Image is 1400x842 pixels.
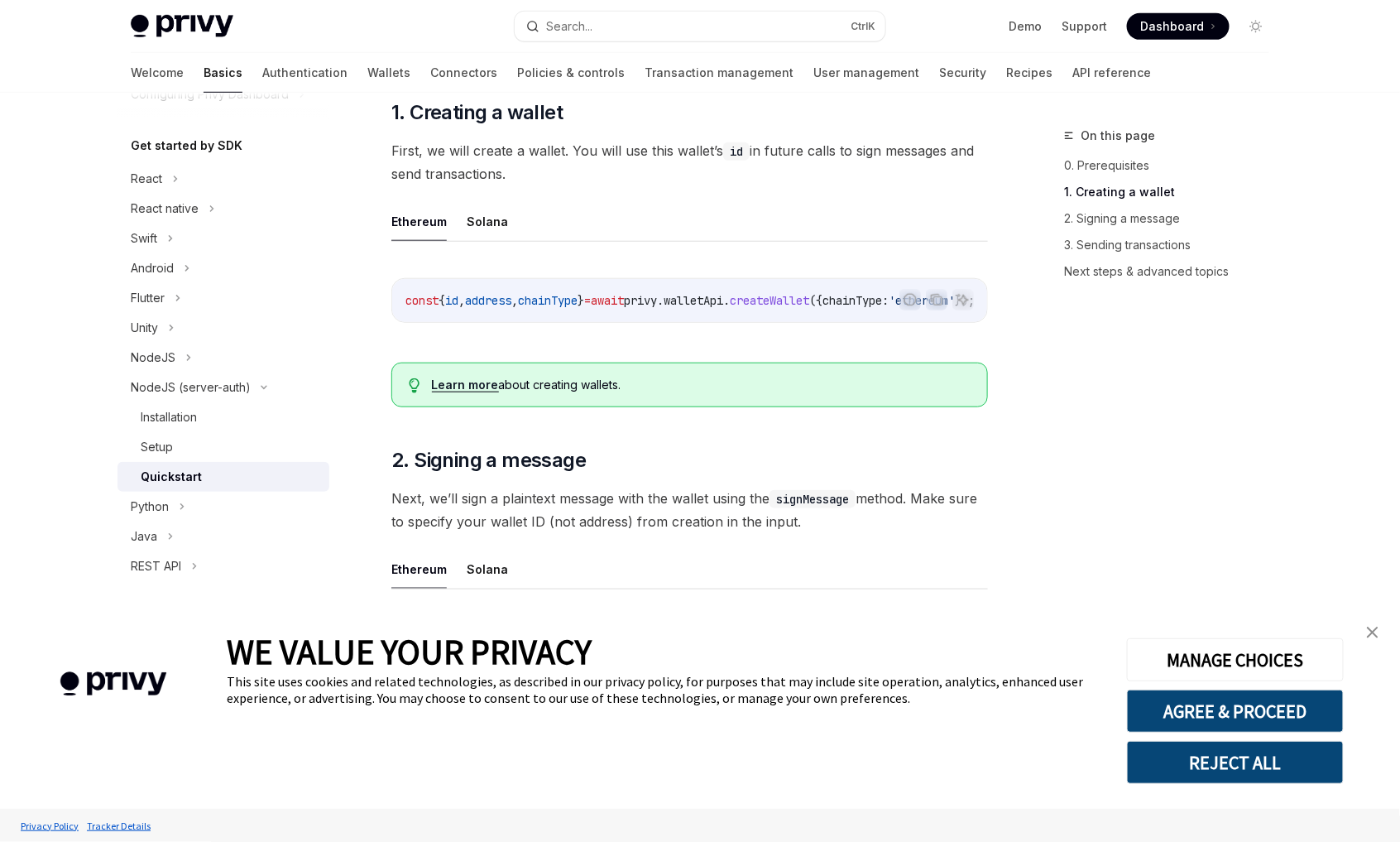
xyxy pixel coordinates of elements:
[645,53,793,93] a: Transaction management
[141,467,202,487] div: Quickstart
[391,202,447,241] button: Ethereum
[131,199,199,219] div: React native
[141,407,197,427] div: Installation
[624,293,657,308] span: privy
[117,432,329,462] a: Setup
[822,293,889,308] span: chainType:
[391,139,988,185] span: First, we will create a wallet. You will use this wallet’s in future calls to sign messages and s...
[511,293,518,308] span: ,
[1367,627,1378,638] img: close banner
[465,293,511,308] span: address
[131,258,174,278] div: Android
[83,811,155,840] a: Tracker Details
[851,20,875,33] span: Ctrl K
[1009,18,1042,35] a: Demo
[117,313,329,343] button: Unity
[1127,13,1230,40] a: Dashboard
[1243,13,1269,40] button: Toggle dark mode
[809,293,822,308] span: ({
[262,53,348,93] a: Authentication
[117,164,329,194] button: React
[117,343,329,373] button: NodeJS
[591,293,624,308] span: await
[227,630,592,673] span: WE VALUE YOUR PRIVACY
[405,293,439,308] span: const
[409,378,420,393] svg: Tip
[926,289,947,310] button: Copy the contents from the code block
[117,462,329,492] a: Quickstart
[391,99,563,126] span: 1. Creating a wallet
[770,490,856,508] code: signMessage
[131,288,165,308] div: Flutter
[131,527,157,546] div: Java
[117,551,329,581] button: REST API
[1356,616,1389,649] a: close banner
[117,492,329,522] button: Python
[141,437,173,457] div: Setup
[117,224,329,253] button: Swift
[439,293,445,308] span: {
[939,53,986,93] a: Security
[515,12,885,41] button: Search...CtrlK
[367,53,410,93] a: Wallets
[578,293,584,308] span: }
[1064,205,1283,232] a: 2. Signing a message
[131,378,251,397] div: NodeJS (server-auth)
[1064,258,1283,285] a: Next steps & advanced topics
[664,293,723,308] span: walletApi
[1127,638,1344,681] button: MANAGE CHOICES
[1140,18,1204,35] span: Dashboard
[889,293,955,308] span: 'ethereum'
[131,318,158,338] div: Unity
[584,293,591,308] span: =
[952,289,974,310] button: Ask AI
[1072,53,1151,93] a: API reference
[518,293,578,308] span: chainType
[17,811,83,840] a: Privacy Policy
[546,17,592,36] div: Search...
[131,169,162,189] div: React
[131,136,242,156] h5: Get started by SDK
[813,53,919,93] a: User management
[391,550,447,589] button: Ethereum
[730,293,809,308] span: createWallet
[391,447,586,474] span: 2. Signing a message
[117,283,329,313] button: Flutter
[117,373,329,402] button: NodeJS (server-auth)
[391,487,988,533] span: Next, we’ll sign a plaintext message with the wallet using the method. Make sure to specify your ...
[1062,18,1107,35] a: Support
[131,15,233,38] img: light logo
[131,497,169,517] div: Python
[1127,690,1344,733] button: AGREE & PROCEED
[445,293,458,308] span: id
[467,202,508,241] button: Solana
[131,53,184,93] a: Welcome
[25,648,202,720] img: company logo
[432,377,971,393] div: about creating wallets.
[117,194,329,224] button: React native
[723,142,750,161] code: id
[467,550,508,589] button: Solana
[723,293,730,308] span: .
[131,348,175,368] div: NodeJS
[131,229,157,248] div: Swift
[227,673,1102,706] div: This site uses cookies and related technologies, as described in our privacy policy, for purposes...
[1064,232,1283,258] a: 3. Sending transactions
[1064,179,1283,205] a: 1. Creating a wallet
[517,53,625,93] a: Policies & controls
[117,253,329,283] button: Android
[1127,741,1344,784] button: REJECT ALL
[1064,152,1283,179] a: 0. Prerequisites
[430,53,497,93] a: Connectors
[204,53,242,93] a: Basics
[131,556,181,576] div: REST API
[458,293,465,308] span: ,
[1081,126,1155,146] span: On this page
[899,289,921,310] button: Report incorrect code
[1006,53,1052,93] a: Recipes
[657,293,664,308] span: .
[432,378,499,392] a: Learn more
[117,402,329,432] a: Installation
[117,522,329,551] button: Java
